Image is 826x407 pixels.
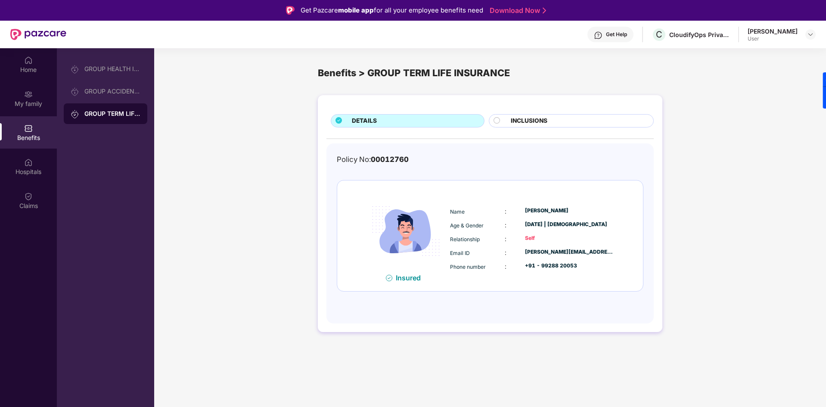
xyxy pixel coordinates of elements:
img: svg+xml;base64,PHN2ZyBpZD0iSGVscC0zMngzMiIgeG1sbnM9Imh0dHA6Ly93d3cudzMub3JnLzIwMDAvc3ZnIiB3aWR0aD... [594,31,602,40]
img: Stroke [543,6,546,15]
img: svg+xml;base64,PHN2ZyBpZD0iSG9tZSIgeG1sbnM9Imh0dHA6Ly93d3cudzMub3JnLzIwMDAvc3ZnIiB3aWR0aD0iMjAiIG... [24,56,33,65]
img: svg+xml;base64,PHN2ZyBpZD0iQ2xhaW0iIHhtbG5zPSJodHRwOi8vd3d3LnczLm9yZy8yMDAwL3N2ZyIgd2lkdGg9IjIwIi... [24,192,33,201]
span: INCLUSIONS [511,116,547,126]
img: icon [364,189,448,273]
img: svg+xml;base64,PHN2ZyB3aWR0aD0iMjAiIGhlaWdodD0iMjAiIHZpZXdCb3g9IjAgMCAyMCAyMCIgZmlsbD0ibm9uZSIgeG... [71,65,79,74]
img: Logo [286,6,295,15]
span: Relationship [450,236,480,242]
span: 00012760 [371,155,409,164]
span: Phone number [450,264,486,270]
div: GROUP HEALTH INSURANCE [84,65,140,72]
span: Age & Gender [450,222,484,229]
div: Policy No: [337,154,409,165]
div: Get Help [606,31,627,38]
div: CloudifyOps Private Limited [669,31,730,39]
span: : [505,235,506,242]
div: User [748,35,798,42]
div: Get Pazcare for all your employee benefits need [301,5,483,16]
span: : [505,263,506,270]
div: [PERSON_NAME] [748,27,798,35]
img: svg+xml;base64,PHN2ZyB3aWR0aD0iMjAiIGhlaWdodD0iMjAiIHZpZXdCb3g9IjAgMCAyMCAyMCIgZmlsbD0ibm9uZSIgeG... [24,90,33,99]
img: svg+xml;base64,PHN2ZyB3aWR0aD0iMjAiIGhlaWdodD0iMjAiIHZpZXdCb3g9IjAgMCAyMCAyMCIgZmlsbD0ibm9uZSIgeG... [71,87,79,96]
span: : [505,208,506,215]
div: Benefits > GROUP TERM LIFE INSURANCE [318,65,662,80]
img: svg+xml;base64,PHN2ZyBpZD0iSG9zcGl0YWxzIiB4bWxucz0iaHR0cDovL3d3dy53My5vcmcvMjAwMC9zdmciIHdpZHRoPS... [24,158,33,167]
span: C [656,29,662,40]
div: GROUP ACCIDENTAL INSURANCE [84,88,140,95]
img: svg+xml;base64,PHN2ZyB3aWR0aD0iMjAiIGhlaWdodD0iMjAiIHZpZXdCb3g9IjAgMCAyMCAyMCIgZmlsbD0ibm9uZSIgeG... [71,110,79,118]
img: svg+xml;base64,PHN2ZyBpZD0iQmVuZWZpdHMiIHhtbG5zPSJodHRwOi8vd3d3LnczLm9yZy8yMDAwL3N2ZyIgd2lkdGg9Ij... [24,124,33,133]
div: +91 - 99288 20053 [525,262,614,270]
div: [PERSON_NAME] [525,207,614,215]
img: svg+xml;base64,PHN2ZyBpZD0iRHJvcGRvd24tMzJ4MzIiIHhtbG5zPSJodHRwOi8vd3d3LnczLm9yZy8yMDAwL3N2ZyIgd2... [807,31,814,38]
img: New Pazcare Logo [10,29,66,40]
div: [PERSON_NAME][EMAIL_ADDRESS][DOMAIN_NAME] [525,248,614,256]
div: [DATE] | [DEMOGRAPHIC_DATA] [525,221,614,229]
img: svg+xml;base64,PHN2ZyB4bWxucz0iaHR0cDovL3d3dy53My5vcmcvMjAwMC9zdmciIHdpZHRoPSIxNiIgaGVpZ2h0PSIxNi... [386,275,392,281]
span: : [505,249,506,256]
span: Name [450,208,465,215]
span: DETAILS [352,116,377,126]
strong: mobile app [338,6,374,14]
span: Email ID [450,250,470,256]
div: GROUP TERM LIFE INSURANCE [84,109,140,118]
a: Download Now [490,6,543,15]
div: Insured [396,273,426,282]
div: Self [525,234,614,242]
span: : [505,221,506,229]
